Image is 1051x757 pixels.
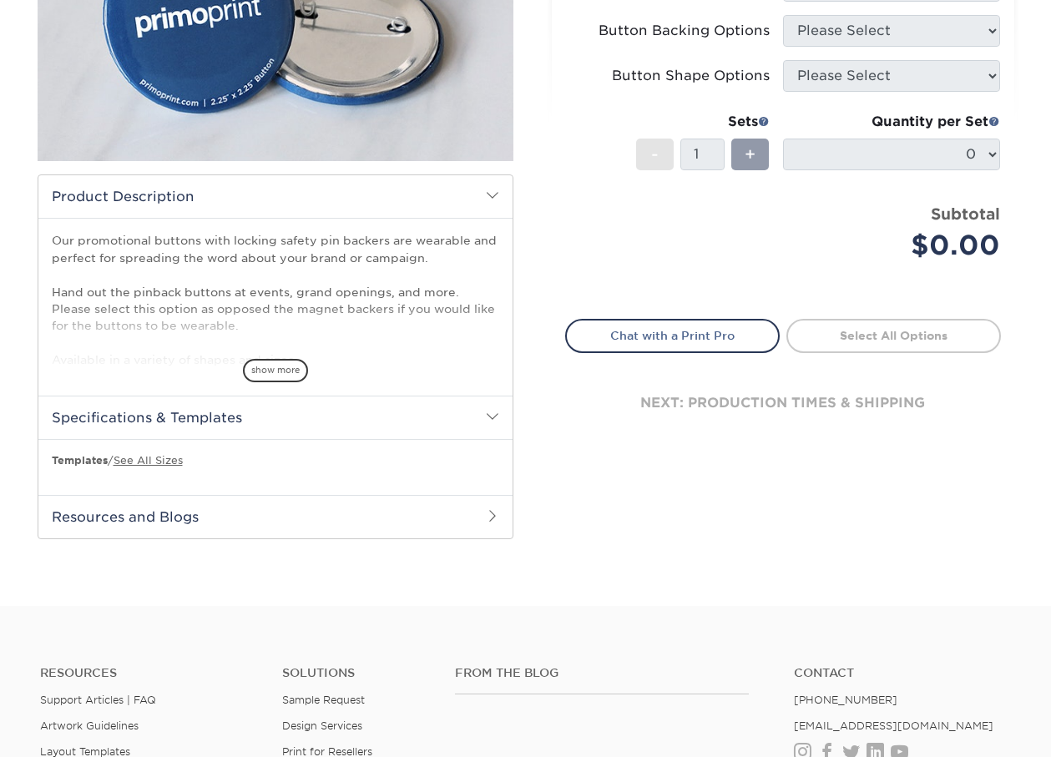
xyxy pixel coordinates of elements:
[282,694,365,706] a: Sample Request
[282,719,362,732] a: Design Services
[636,112,770,132] div: Sets
[40,694,156,706] a: Support Articles | FAQ
[455,666,749,680] h4: From the Blog
[38,175,513,218] h2: Product Description
[114,454,183,467] a: See All Sizes
[599,21,770,41] div: Button Backing Options
[796,225,1000,265] div: $0.00
[745,142,755,167] span: +
[243,359,308,381] span: show more
[783,112,1000,132] div: Quantity per Set
[931,204,1000,223] strong: Subtotal
[794,694,897,706] a: [PHONE_NUMBER]
[52,232,499,368] p: Our promotional buttons with locking safety pin backers are wearable and perfect for spreading th...
[52,453,499,468] p: /
[52,454,108,467] b: Templates
[565,319,780,352] a: Chat with a Print Pro
[40,666,257,680] h4: Resources
[38,396,513,439] h2: Specifications & Templates
[794,666,1011,680] a: Contact
[786,319,1001,352] a: Select All Options
[282,666,430,680] h4: Solutions
[38,495,513,538] h2: Resources and Blogs
[40,719,139,732] a: Artwork Guidelines
[794,719,993,732] a: [EMAIL_ADDRESS][DOMAIN_NAME]
[612,66,770,86] div: Button Shape Options
[565,353,1001,453] div: next: production times & shipping
[651,142,659,167] span: -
